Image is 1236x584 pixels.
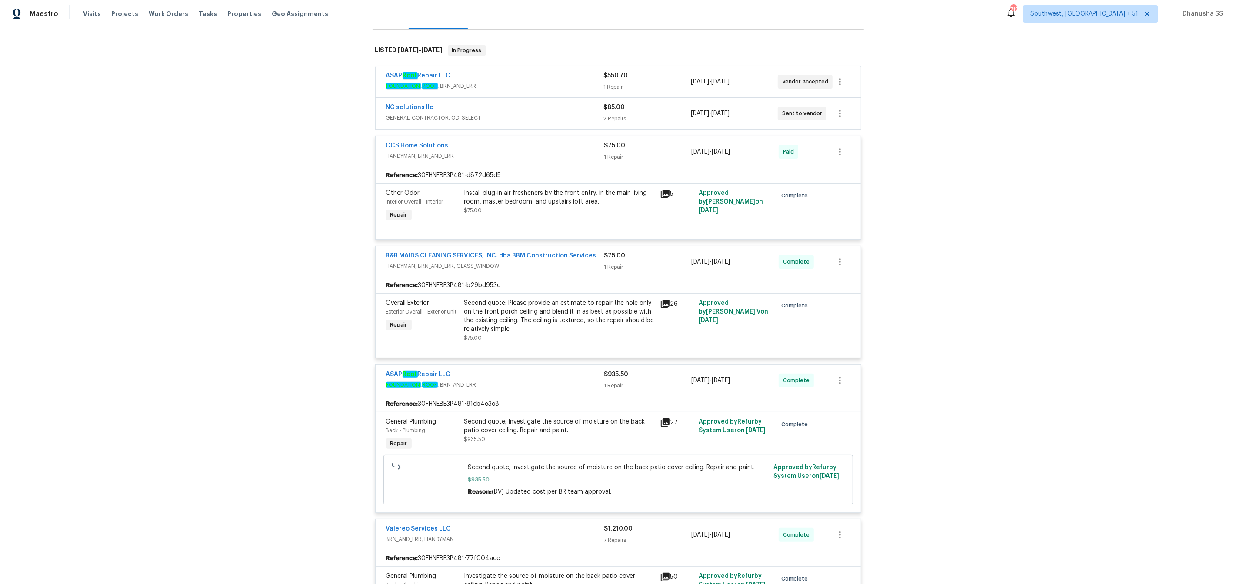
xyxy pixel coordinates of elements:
em: Roof [403,72,418,79]
span: , , BRN_AND_LRR [386,380,604,389]
span: Paid [783,147,797,156]
span: $75.00 [604,253,626,259]
span: Visits [83,10,101,18]
span: Exterior Overall - Exterior Unit [386,309,457,314]
span: Properties [227,10,261,18]
div: 7 Repairs [604,536,692,544]
span: [DATE] [699,207,718,214]
b: Reference: [386,171,418,180]
span: Approved by Refurby System User on [699,419,766,434]
span: [DATE] [712,259,730,265]
span: - [691,257,730,266]
span: - [691,376,730,385]
span: $75.00 [604,143,626,149]
span: [DATE] [712,149,730,155]
div: 712 [1010,5,1016,14]
em: FOUNDATION [386,382,421,388]
span: Reason: [468,489,492,495]
span: Southwest, [GEOGRAPHIC_DATA] + 51 [1030,10,1138,18]
span: $85.00 [604,104,625,110]
div: 30FHNEBE3P481-d872d65d5 [376,167,861,183]
span: (DV) Updated cost per BR team approval. [492,489,611,495]
span: HANDYMAN, BRN_AND_LRR [386,152,604,160]
div: Install plug-in air fresheners by the front entry, in the main living room, master bedroom, and u... [464,189,655,206]
div: 26 [660,299,694,309]
span: Approved by Refurby System User on [773,464,839,479]
a: B&B MAIDS CLEANING SERVICES, INC. dba BBM Construction Services [386,253,596,259]
em: FOUNDATION [386,83,421,89]
span: Geo Assignments [272,10,328,18]
span: Back - Plumbing [386,428,426,433]
span: Maestro [30,10,58,18]
b: Reference: [386,281,418,290]
span: [DATE] [712,377,730,384]
a: NC solutions llc [386,104,434,110]
span: [DATE] [711,79,730,85]
span: - [398,47,443,53]
span: [DATE] [746,427,766,434]
div: 1 Repair [604,83,691,91]
span: Work Orders [149,10,188,18]
span: [DATE] [691,532,710,538]
span: - [691,109,730,118]
span: [DATE] [712,532,730,538]
span: In Progress [449,46,485,55]
em: Roof [403,371,418,378]
div: 30FHNEBE3P481-77f004acc [376,551,861,566]
span: Complete [781,191,811,200]
span: [DATE] [691,259,710,265]
a: Valereo Services LLC [386,526,451,532]
span: General Plumbing [386,419,436,425]
span: [DATE] [711,110,730,117]
div: 50 [660,572,694,582]
span: Interior Overall - Interior [386,199,443,204]
em: ROOF [422,382,438,388]
b: Reference: [386,400,418,408]
span: Approved by [PERSON_NAME] on [699,190,763,214]
span: $75.00 [464,335,482,340]
b: Reference: [386,554,418,563]
span: $75.00 [464,208,482,213]
span: Complete [783,376,813,385]
a: ASAPRoofRepair LLC [386,72,451,79]
div: LISTED [DATE]-[DATE]In Progress [373,37,864,64]
span: Repair [387,210,411,219]
span: Approved by [PERSON_NAME] V on [699,300,768,324]
span: [DATE] [820,473,839,479]
div: 1 Repair [604,263,692,271]
span: $935.50 [604,371,629,377]
a: ASAPRoofRepair LLC [386,371,451,377]
div: 1 Repair [604,153,692,161]
div: 27 [660,417,694,428]
div: Second quote; Investigate the source of moisture on the back patio cover ceiling. Repair and paint. [464,417,655,435]
span: Repair [387,320,411,329]
div: 30FHNEBE3P481-81cb4e3c8 [376,396,861,412]
span: Tasks [199,11,217,17]
span: , , BRN_AND_LRR [386,82,604,90]
a: CCS Home Solutions [386,143,449,149]
div: 5 [660,189,694,199]
div: 2 Repairs [604,114,691,123]
span: - [691,147,730,156]
span: Complete [783,531,813,539]
span: Second quote; Investigate the source of moisture on the back patio cover ceiling. Repair and paint. [468,463,768,472]
span: $1,210.00 [604,526,633,532]
span: $550.70 [604,73,628,79]
div: 30FHNEBE3P481-b29bd953c [376,277,861,293]
span: [DATE] [699,317,718,324]
span: Vendor Accepted [782,77,832,86]
span: [DATE] [422,47,443,53]
span: Complete [781,301,811,310]
h6: LISTED [375,45,443,56]
span: Complete [783,257,813,266]
span: - [691,77,730,86]
span: [DATE] [691,377,710,384]
span: HANDYMAN, BRN_AND_LRR, GLASS_WINDOW [386,262,604,270]
span: Dhanusha SS [1179,10,1223,18]
span: - [691,531,730,539]
span: General Plumbing [386,573,436,579]
div: 1 Repair [604,381,692,390]
span: Repair [387,439,411,448]
span: GENERAL_CONTRACTOR, OD_SELECT [386,113,604,122]
span: $935.50 [468,475,768,484]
